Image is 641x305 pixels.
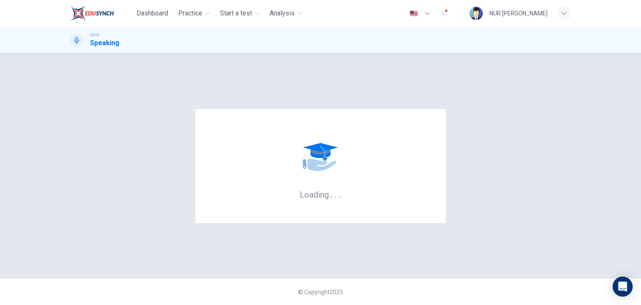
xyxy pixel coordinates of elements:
[330,187,333,201] h6: .
[90,32,99,38] span: CEFR
[70,5,114,22] img: EduSynch logo
[175,6,213,21] button: Practice
[178,8,202,18] span: Practice
[300,189,341,200] h6: Loading
[220,8,252,18] span: Start a test
[70,5,133,22] a: EduSynch logo
[298,289,343,295] span: © Copyright 2025
[338,187,341,201] h6: .
[334,187,337,201] h6: .
[469,7,483,20] img: Profile picture
[133,6,172,21] button: Dashboard
[136,8,168,18] span: Dashboard
[266,6,305,21] button: Analysis
[90,38,119,48] h1: Speaking
[409,10,419,17] img: en
[490,8,548,18] div: NUR [PERSON_NAME]
[613,277,633,297] div: Open Intercom Messenger
[217,6,263,21] button: Start a test
[270,8,295,18] span: Analysis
